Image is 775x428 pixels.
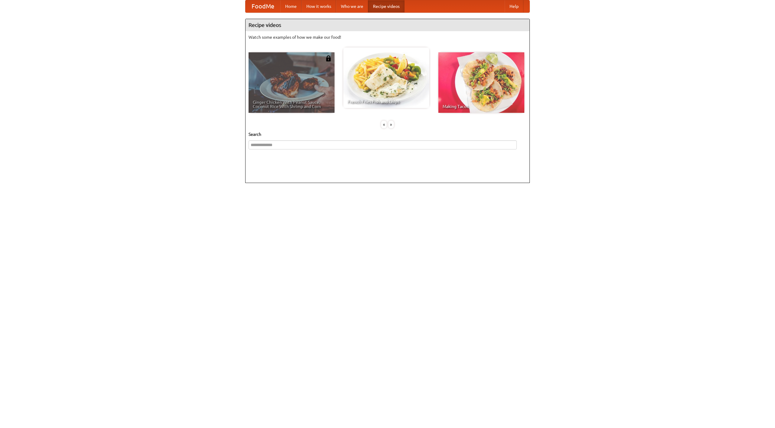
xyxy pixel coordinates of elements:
div: « [381,121,387,128]
a: French Fries Fish and Chips [343,47,429,108]
a: Home [280,0,302,12]
a: Recipe videos [368,0,404,12]
a: Help [505,0,523,12]
span: Making Tacos [443,104,520,109]
a: How it works [302,0,336,12]
p: Watch some examples of how we make our food! [249,34,526,40]
h5: Search [249,131,526,137]
div: » [388,121,394,128]
a: Who we are [336,0,368,12]
a: Making Tacos [438,52,524,113]
a: FoodMe [246,0,280,12]
h4: Recipe videos [246,19,529,31]
span: French Fries Fish and Chips [348,100,425,104]
img: 483408.png [325,55,331,61]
